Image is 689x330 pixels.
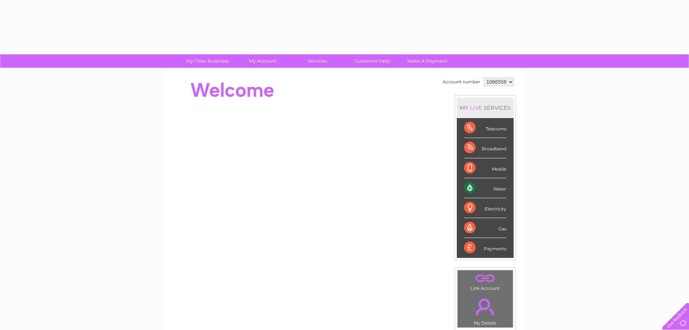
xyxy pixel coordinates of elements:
[441,76,482,88] td: Account number
[233,54,292,68] a: My Account
[457,270,513,293] td: Link Account
[464,158,506,178] div: Mobile
[288,54,347,68] a: Services
[464,118,506,138] div: Telecoms
[464,238,506,258] div: Payments
[457,292,513,328] td: My Details
[464,178,506,198] div: Water
[464,198,506,218] div: Electricity
[459,294,511,319] a: .
[459,272,511,285] a: .
[397,54,457,68] a: Make A Payment
[468,104,484,111] div: LIVE
[464,218,506,238] div: Gas
[343,54,402,68] a: Customer Help
[464,138,506,158] div: Broadband
[178,54,237,68] a: My Clear Business
[457,97,514,118] div: MY SERVICES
